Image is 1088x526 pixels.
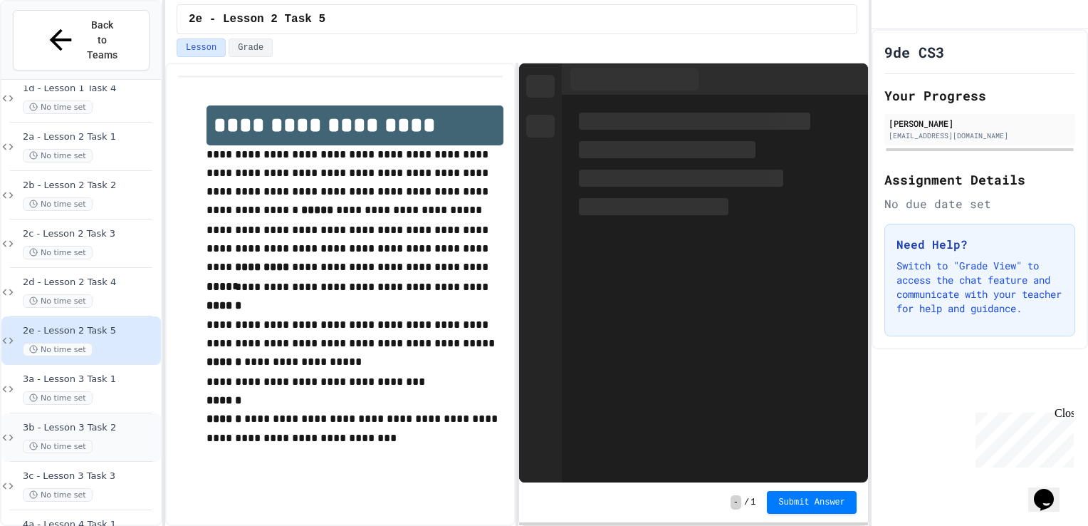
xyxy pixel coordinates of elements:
span: 2b - Lesson 2 Task 2 [23,180,158,192]
p: Switch to "Grade View" to access the chat feature and communicate with your teacher for help and ... [896,259,1063,316]
span: 1 [750,497,755,508]
h2: Assignment Details [884,170,1075,190]
span: Back to Teams [85,18,119,63]
span: 3b - Lesson 3 Task 2 [23,422,158,434]
h1: 9de CS3 [884,42,944,62]
iframe: chat widget [1028,469,1074,512]
span: 1d - Lesson 1 Task 4 [23,83,158,95]
span: - [731,495,741,510]
span: No time set [23,100,93,114]
div: [PERSON_NAME] [889,117,1071,130]
span: No time set [23,391,93,405]
div: No due date set [884,195,1075,212]
span: No time set [23,488,93,502]
span: 2a - Lesson 2 Task 1 [23,131,158,143]
span: 3a - Lesson 3 Task 1 [23,373,158,386]
span: / [744,497,749,508]
span: 2d - Lesson 2 Task 4 [23,277,158,289]
button: Grade [229,38,273,57]
span: 2e - Lesson 2 Task 5 [189,11,325,28]
div: [EMAIL_ADDRESS][DOMAIN_NAME] [889,130,1071,141]
span: 2e - Lesson 2 Task 5 [23,325,158,337]
h3: Need Help? [896,236,1063,253]
span: No time set [23,343,93,356]
h2: Your Progress [884,86,1075,105]
iframe: chat widget [970,407,1074,468]
span: No time set [23,197,93,211]
span: No time set [23,149,93,163]
button: Back to Teams [13,10,150,71]
span: 3c - Lesson 3 Task 3 [23,470,158,483]
div: Chat with us now!Close [6,6,98,91]
button: Submit Answer [767,491,857,514]
span: Submit Answer [778,497,845,508]
span: No time set [23,294,93,308]
span: 2c - Lesson 2 Task 3 [23,228,158,240]
span: No time set [23,440,93,453]
span: No time set [23,246,93,259]
button: Lesson [177,38,226,57]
